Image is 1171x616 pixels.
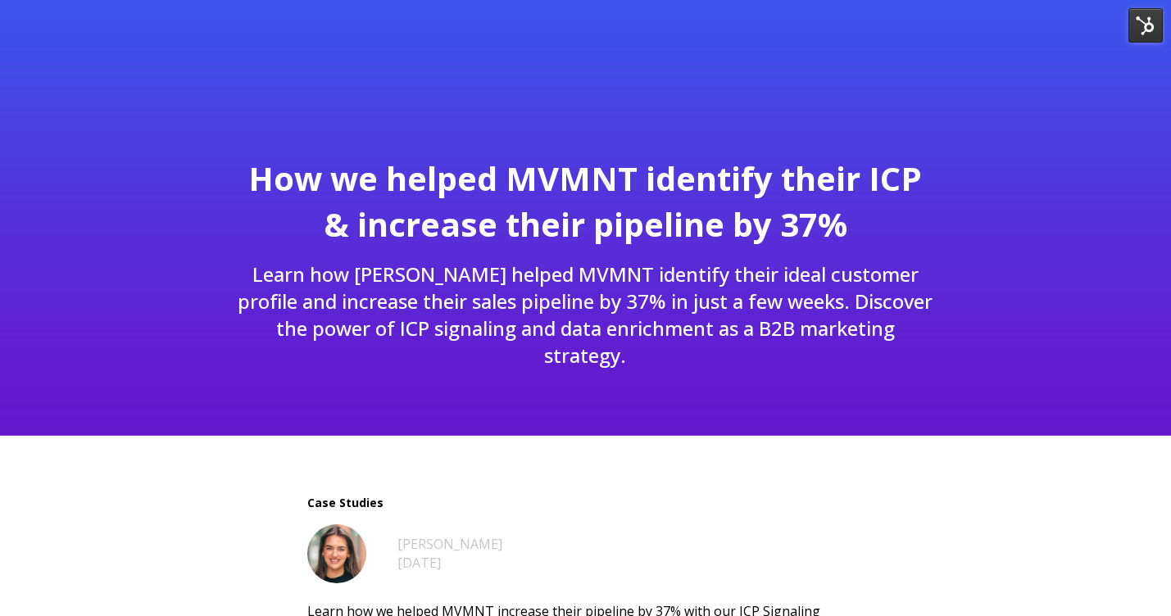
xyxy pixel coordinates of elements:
[1128,8,1163,43] img: HubSpot Tools Menu Toggle
[397,535,502,553] a: [PERSON_NAME]
[248,156,922,247] span: How we helped MVMNT identify their ICP & increase their pipeline by 37%
[234,260,937,369] p: Learn how [PERSON_NAME] helped MVMNT identify their ideal customer profile and increase their sal...
[397,554,502,572] div: [DATE]
[307,495,865,511] span: Case Studies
